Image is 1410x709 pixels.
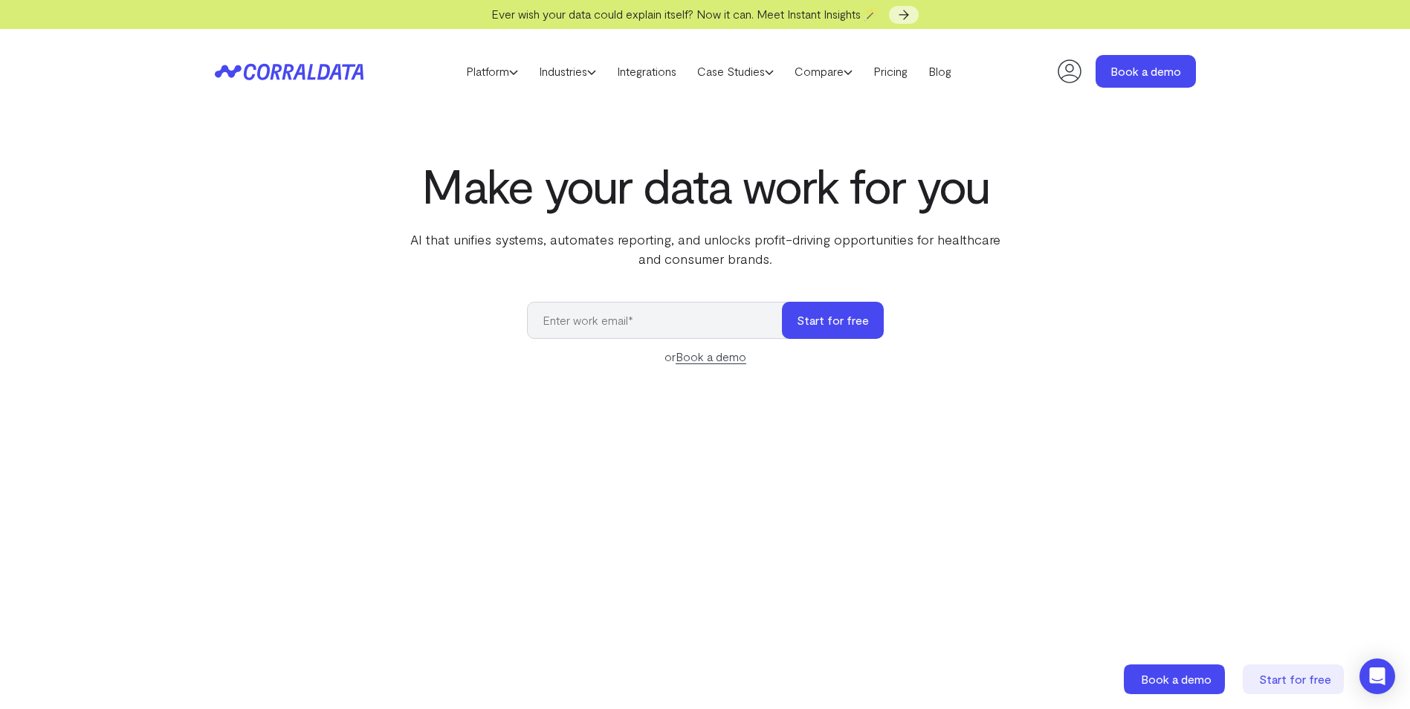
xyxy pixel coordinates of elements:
a: Book a demo [676,349,746,364]
span: Start for free [1259,672,1331,686]
a: Book a demo [1096,55,1196,88]
input: Enter work email* [527,302,797,339]
div: or [527,348,884,366]
h1: Make your data work for you [402,158,1009,212]
a: Case Studies [687,60,784,82]
span: Book a demo [1141,672,1212,686]
div: Open Intercom Messenger [1359,658,1395,694]
a: Start for free [1243,664,1347,694]
a: Integrations [607,60,687,82]
a: Platform [456,60,528,82]
button: Start for free [782,302,884,339]
a: Blog [918,60,962,82]
a: Compare [784,60,863,82]
span: Ever wish your data could explain itself? Now it can. Meet Instant Insights 🪄 [491,7,879,21]
a: Industries [528,60,607,82]
a: Book a demo [1124,664,1228,694]
p: AI that unifies systems, automates reporting, and unlocks profit-driving opportunities for health... [402,230,1009,268]
a: Pricing [863,60,918,82]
